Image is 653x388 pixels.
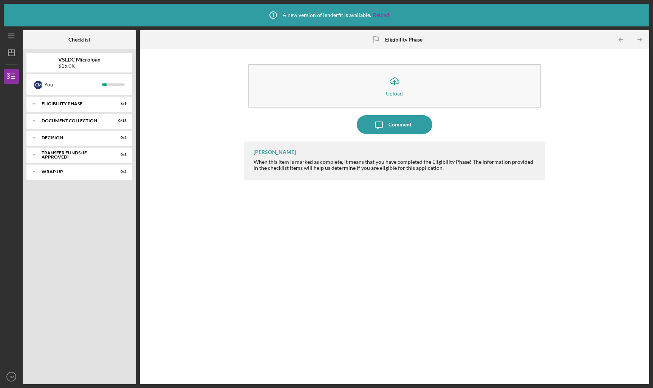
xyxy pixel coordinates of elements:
div: 0 / 13 [113,119,127,123]
a: Reload [373,12,389,18]
b: Eligibility Phase [385,37,422,43]
div: Document Collection [42,119,108,123]
button: Comment [357,115,432,134]
div: 0 / 2 [113,169,127,174]
b: Checklist [68,37,90,43]
button: CM [4,369,19,384]
b: VSLDC Microloan [58,57,101,63]
div: $15.0K [58,63,101,69]
div: Decision [42,135,108,140]
div: 6 / 9 [113,102,127,106]
div: 0 / 2 [113,135,127,140]
div: Comment [388,115,412,134]
div: Upload [386,91,403,96]
div: Eligibility Phase [42,102,108,106]
div: [PERSON_NAME] [254,149,296,155]
div: When this item is marked as complete, it means that you have completed the Eligibility Phase! The... [254,159,538,171]
div: A new version of lenderfit is available. [264,6,389,25]
div: 0 / 3 [113,152,127,157]
div: Wrap Up [42,169,108,174]
div: Transfer Funds (If Approved) [42,151,108,159]
div: C M [34,81,42,89]
button: Upload [248,64,542,108]
div: You [44,78,102,91]
text: CM [9,375,14,379]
